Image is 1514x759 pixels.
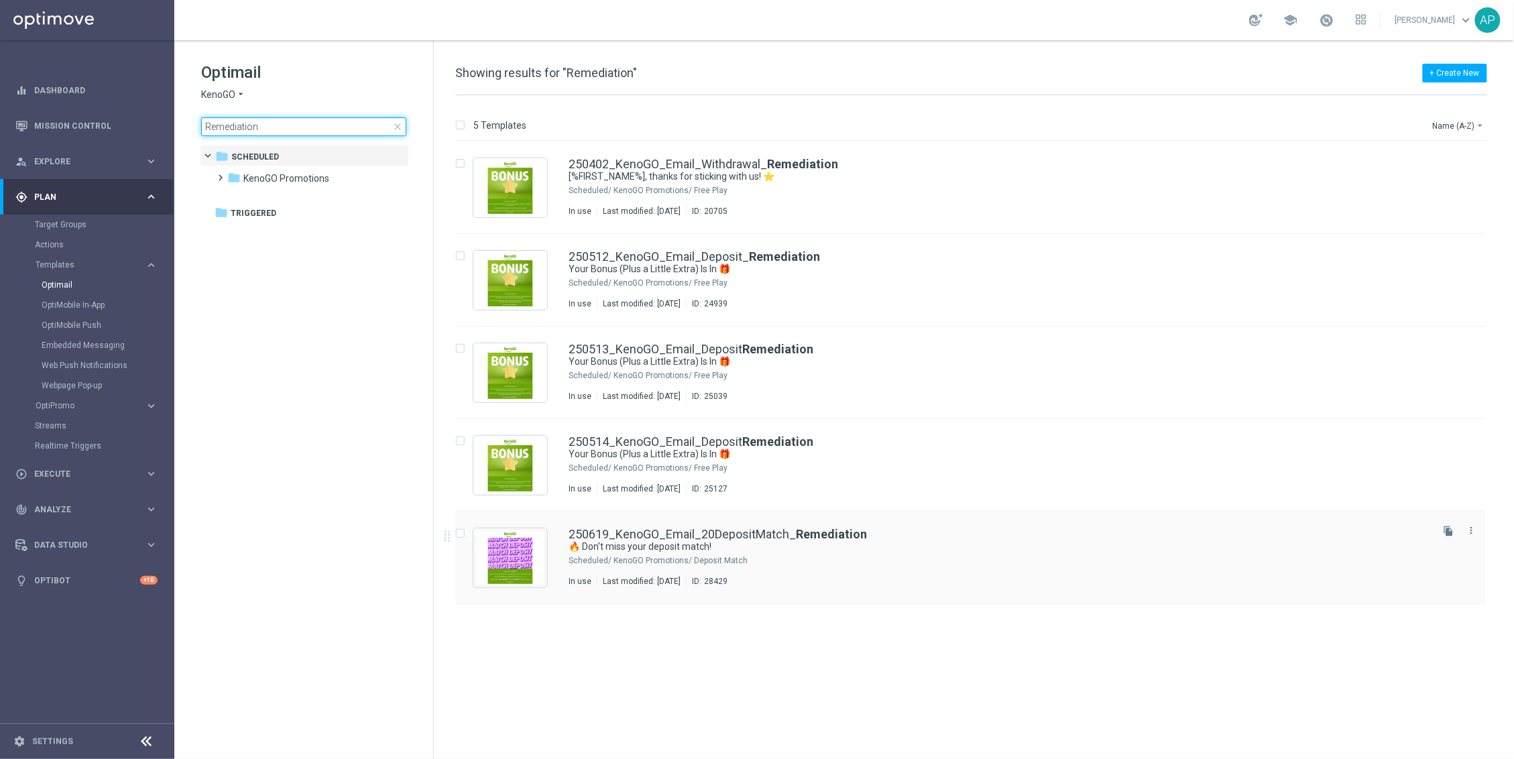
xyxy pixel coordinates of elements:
[145,538,158,551] i: keyboard_arrow_right
[614,278,1430,288] div: Scheduled/KenoGO Promotions/Free Play
[704,298,727,309] div: 24939
[201,89,235,101] span: KenoGO
[15,504,145,516] div: Analyze
[749,249,820,264] b: Remediation
[686,576,727,587] div: ID:
[34,506,145,514] span: Analyze
[569,251,820,263] a: 250512_KenoGO_Email_Deposit_Remediation
[597,298,686,309] div: Last modified: [DATE]
[477,532,544,584] img: 28429.jpeg
[34,72,158,108] a: Dashboard
[614,185,1430,196] div: Scheduled/KenoGO Promotions/Free Play
[35,396,173,416] div: OptiPromo
[569,170,1430,183] div: [%FIRST_NAME%], thanks for sticking with us! ⭐️
[201,89,246,101] button: KenoGO arrow_drop_down
[1423,64,1487,82] button: + Create New
[231,207,276,219] span: Triggered
[15,72,158,108] div: Dashboard
[42,360,139,371] a: Web Push Notifications
[686,298,727,309] div: ID:
[15,156,27,168] i: person_search
[42,335,173,355] div: Embedded Messaging
[569,370,612,381] div: Scheduled/
[36,402,145,410] div: OptiPromo
[15,192,158,202] button: gps_fixed Plan keyboard_arrow_right
[34,470,145,478] span: Execute
[36,261,145,269] div: Templates
[215,150,229,163] i: folder
[569,158,838,170] a: 250402_KenoGO_Email_Withdrawal_Remediation
[35,436,173,456] div: Realtime Triggers
[15,121,158,131] button: Mission Control
[569,206,591,217] div: In use
[35,416,173,436] div: Streams
[569,540,1399,553] a: 🔥 Don't miss your deposit match!
[42,315,173,335] div: OptiMobile Push
[35,239,139,250] a: Actions
[15,84,27,97] i: equalizer
[15,85,158,96] button: equalizer Dashboard
[569,278,612,288] div: Scheduled/
[569,436,813,448] a: 250514_KenoGO_Email_DepositRemediation
[34,158,145,166] span: Explore
[15,575,27,587] i: lightbulb
[35,215,173,235] div: Target Groups
[35,219,139,230] a: Target Groups
[686,483,727,494] div: ID:
[36,261,131,269] span: Templates
[1466,525,1477,536] i: more_vert
[569,263,1430,276] div: Your Bonus (Plus a Little Extra) Is In 🎁
[15,191,145,203] div: Plan
[42,355,173,375] div: Web Push Notifications
[704,206,727,217] div: 20705
[1459,13,1474,27] span: keyboard_arrow_down
[442,234,1511,327] div: Press SPACE to select this row.
[42,340,139,351] a: Embedded Messaging
[243,172,329,184] span: KenoGO Promotions
[569,391,591,402] div: In use
[569,185,612,196] div: Scheduled/
[569,483,591,494] div: In use
[569,448,1399,461] a: Your Bonus (Plus a Little Extra) Is In 🎁
[392,121,403,132] span: close
[569,463,612,473] div: Scheduled/
[1444,526,1454,536] i: file_copy
[742,434,813,449] b: Remediation
[569,528,867,540] a: 250619_KenoGO_Email_20DepositMatch_Remediation
[569,355,1399,368] a: Your Bonus (Plus a Little Extra) Is In 🎁
[1440,522,1458,540] button: file_copy
[42,280,139,290] a: Optimail
[15,191,27,203] i: gps_fixed
[597,391,686,402] div: Last modified: [DATE]
[145,259,158,272] i: keyboard_arrow_right
[145,400,158,412] i: keyboard_arrow_right
[42,375,173,396] div: Webpage Pop-up
[15,575,158,586] div: lightbulb Optibot +10
[442,141,1511,234] div: Press SPACE to select this row.
[569,263,1399,276] a: Your Bonus (Plus a Little Extra) Is In 🎁
[42,380,139,391] a: Webpage Pop-up
[455,66,637,80] span: Showing results for "Remediation"
[477,347,544,399] img: 25039.jpeg
[704,576,727,587] div: 28429
[35,420,139,431] a: Streams
[145,190,158,203] i: keyboard_arrow_right
[13,736,25,748] i: settings
[215,206,228,219] i: folder
[477,162,544,214] img: 20705.jpeg
[42,300,139,310] a: OptiMobile In-App
[35,400,158,411] button: OptiPromo keyboard_arrow_right
[686,206,727,217] div: ID:
[32,738,73,746] a: Settings
[15,468,145,480] div: Execute
[227,171,241,184] i: folder
[35,259,158,270] button: Templates keyboard_arrow_right
[686,391,727,402] div: ID:
[42,275,173,295] div: Optimail
[1475,7,1501,33] div: AP
[15,539,145,551] div: Data Studio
